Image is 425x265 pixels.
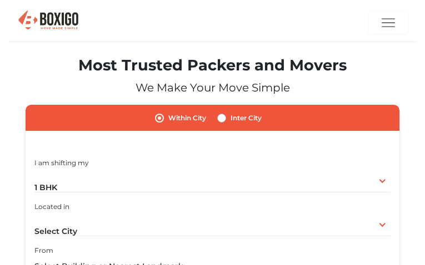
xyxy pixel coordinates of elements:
[34,182,57,192] span: 1 BHK
[34,226,77,236] span: Select City
[382,16,395,29] img: menu
[17,79,408,96] p: We Make Your Move Simple
[34,202,69,212] label: Located in
[168,111,206,125] label: Within City
[17,57,408,75] h1: Most Trusted Packers and Movers
[34,158,89,168] label: I am shifting my
[34,246,53,256] label: From
[231,111,262,125] label: Inter City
